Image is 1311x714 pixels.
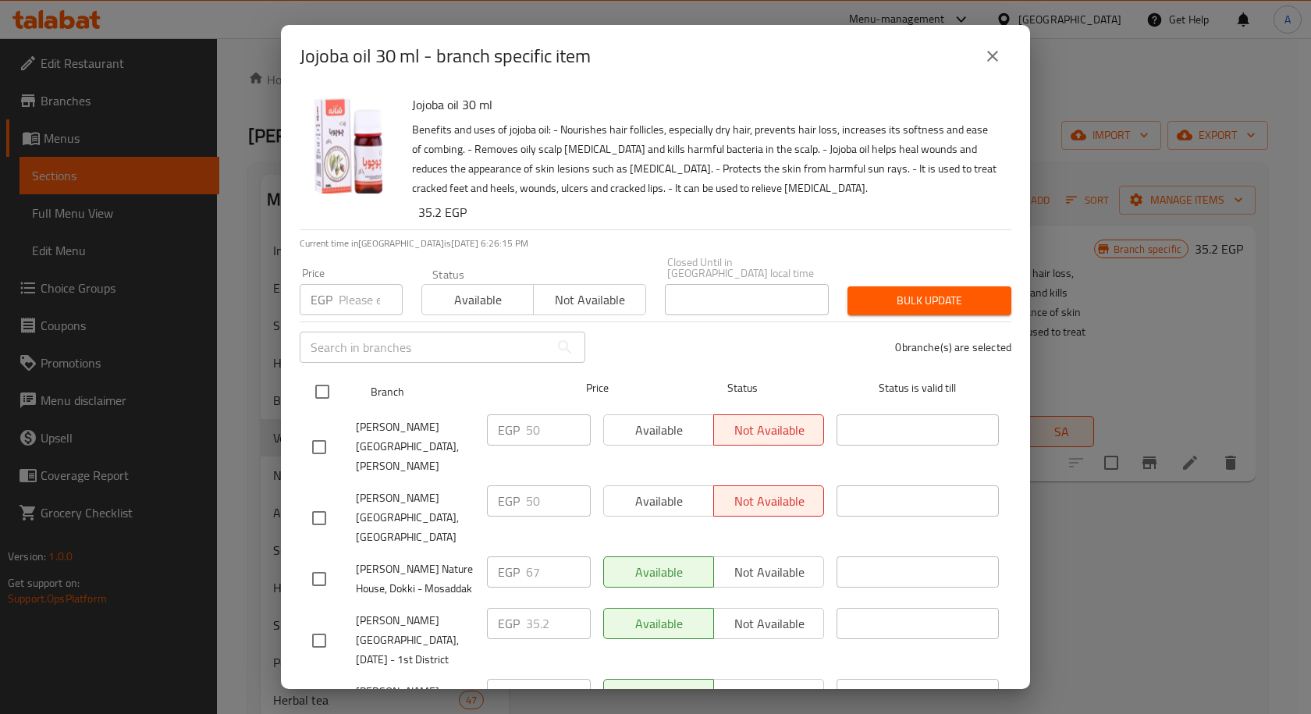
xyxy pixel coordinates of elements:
input: Please enter price [526,608,591,639]
input: Please enter price [526,485,591,517]
button: close [974,37,1011,75]
input: Please enter price [339,284,403,315]
span: [PERSON_NAME][GEOGRAPHIC_DATA], [DATE] - 1st District [356,611,474,670]
input: Search in branches [300,332,549,363]
span: Status [662,378,824,398]
span: Not available [540,289,639,311]
p: 0 branche(s) are selected [895,339,1011,355]
span: Price [545,378,649,398]
button: Not available [533,284,645,315]
p: EGP [498,563,520,581]
input: Please enter price [526,556,591,588]
button: Bulk update [847,286,1011,315]
span: [PERSON_NAME][GEOGRAPHIC_DATA], [GEOGRAPHIC_DATA] [356,488,474,547]
p: EGP [498,492,520,510]
input: Please enter price [526,414,591,446]
span: [PERSON_NAME][GEOGRAPHIC_DATA], [PERSON_NAME] [356,417,474,476]
span: Branch [371,382,533,402]
span: Available [428,289,528,311]
p: EGP [498,421,520,439]
p: EGP [311,290,332,309]
img: Jojoba oil 30 ml [300,94,400,194]
h6: Jojoba oil 30 ml [412,94,999,115]
span: Status is valid till [837,378,999,398]
span: [PERSON_NAME] Nature House, Dokki - Mosaddak [356,559,474,599]
h2: Jojoba oil 30 ml - branch specific item [300,44,591,69]
input: Please enter price [526,679,591,710]
button: Available [421,284,534,315]
p: Benefits and uses of jojoba oil: - Nourishes hair follicles, especially dry hair, prevents hair l... [412,120,999,198]
span: Bulk update [860,291,999,311]
p: EGP [498,685,520,704]
p: EGP [498,614,520,633]
p: Current time in [GEOGRAPHIC_DATA] is [DATE] 6:26:15 PM [300,236,1011,250]
h6: 35.2 EGP [418,201,999,223]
